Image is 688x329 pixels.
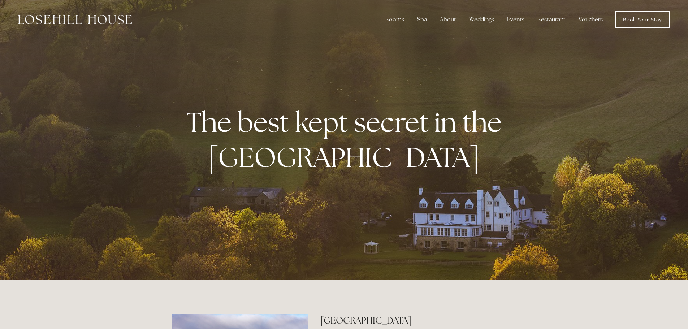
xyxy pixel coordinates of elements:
[434,12,462,27] div: About
[411,12,433,27] div: Spa
[615,11,670,28] a: Book Your Stay
[463,12,500,27] div: Weddings
[380,12,410,27] div: Rooms
[573,12,609,27] a: Vouchers
[501,12,530,27] div: Events
[18,15,132,24] img: Losehill House
[186,104,507,175] strong: The best kept secret in the [GEOGRAPHIC_DATA]
[320,314,516,327] h2: [GEOGRAPHIC_DATA]
[532,12,571,27] div: Restaurant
